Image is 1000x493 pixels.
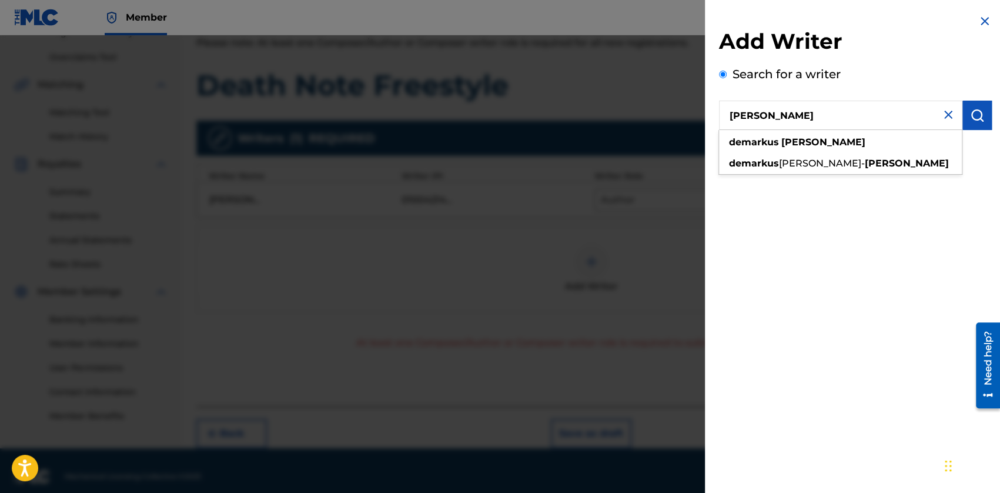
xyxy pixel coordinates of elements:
[719,28,992,58] h2: Add Writer
[729,158,779,169] strong: demarkus
[729,136,779,148] strong: demarkus
[941,437,1000,493] iframe: Chat Widget
[967,318,1000,413] iframe: Resource Center
[781,136,865,148] strong: [PERSON_NAME]
[865,158,949,169] strong: [PERSON_NAME]
[945,448,952,484] div: Drag
[941,108,955,122] img: close
[733,67,841,81] label: Search for a writer
[779,158,865,169] span: [PERSON_NAME]-
[719,101,962,130] input: Search writer's name or IPI Number
[970,108,984,122] img: Search Works
[14,9,59,26] img: MLC Logo
[126,11,167,24] span: Member
[105,11,119,25] img: Top Rightsholder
